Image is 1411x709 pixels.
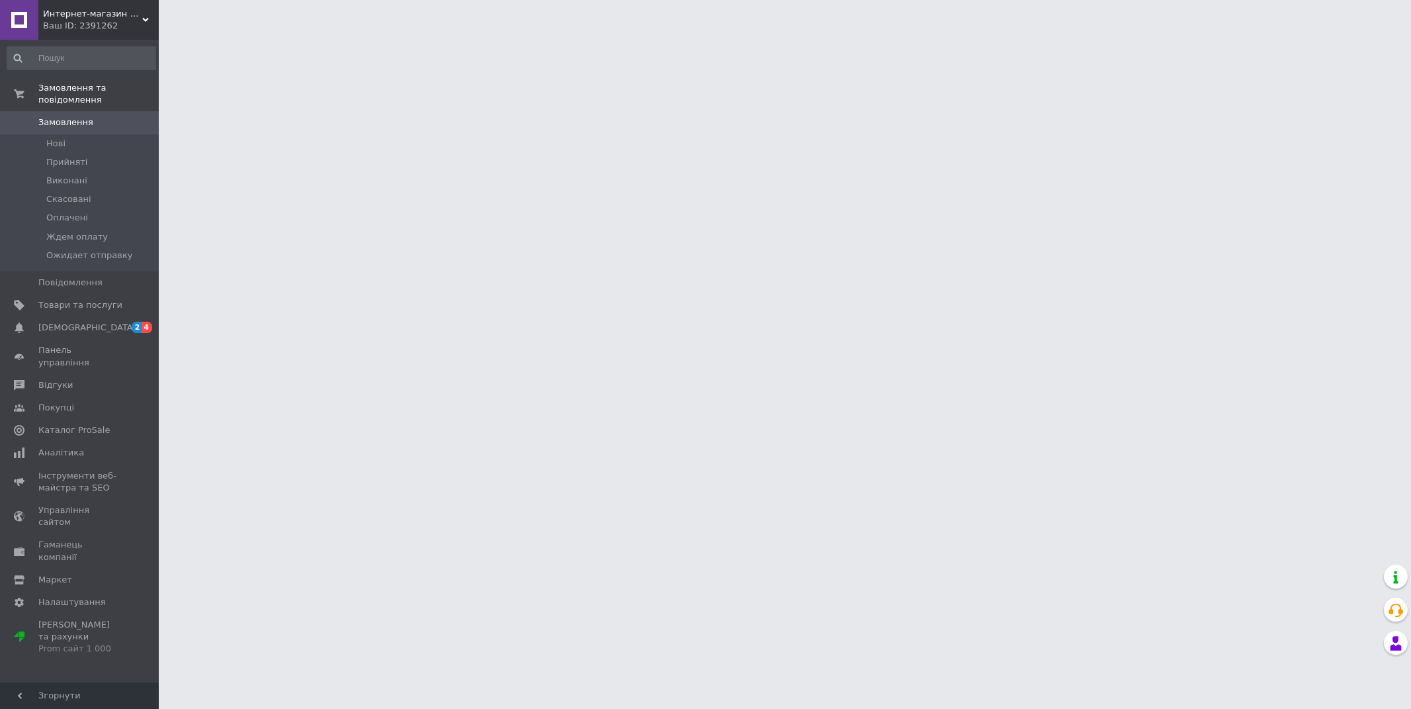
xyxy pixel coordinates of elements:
[38,470,122,494] span: Інструменти веб-майстра та SEO
[38,574,72,586] span: Маркет
[38,277,103,289] span: Повідомлення
[38,643,122,655] div: Prom сайт 1 000
[38,596,106,608] span: Налаштування
[38,344,122,368] span: Панель управління
[38,82,159,106] span: Замовлення та повідомлення
[46,231,108,243] span: Ждем оплату
[38,299,122,311] span: Товари та послуги
[38,322,136,334] span: [DEMOGRAPHIC_DATA]
[46,138,65,150] span: Нові
[7,46,156,70] input: Пошук
[38,447,84,459] span: Аналітика
[43,8,142,20] span: Интернет-магазин Герка
[38,379,73,391] span: Відгуки
[46,175,87,187] span: Виконані
[38,539,122,563] span: Гаманець компанії
[46,250,133,261] span: Ожидает отправку
[46,212,88,224] span: Оплачені
[38,424,110,436] span: Каталог ProSale
[46,193,91,205] span: Скасовані
[46,156,87,168] span: Прийняті
[132,322,142,333] span: 2
[38,402,74,414] span: Покупці
[38,504,122,528] span: Управління сайтом
[142,322,152,333] span: 4
[38,117,93,128] span: Замовлення
[43,20,159,32] div: Ваш ID: 2391262
[38,619,122,655] span: [PERSON_NAME] та рахунки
